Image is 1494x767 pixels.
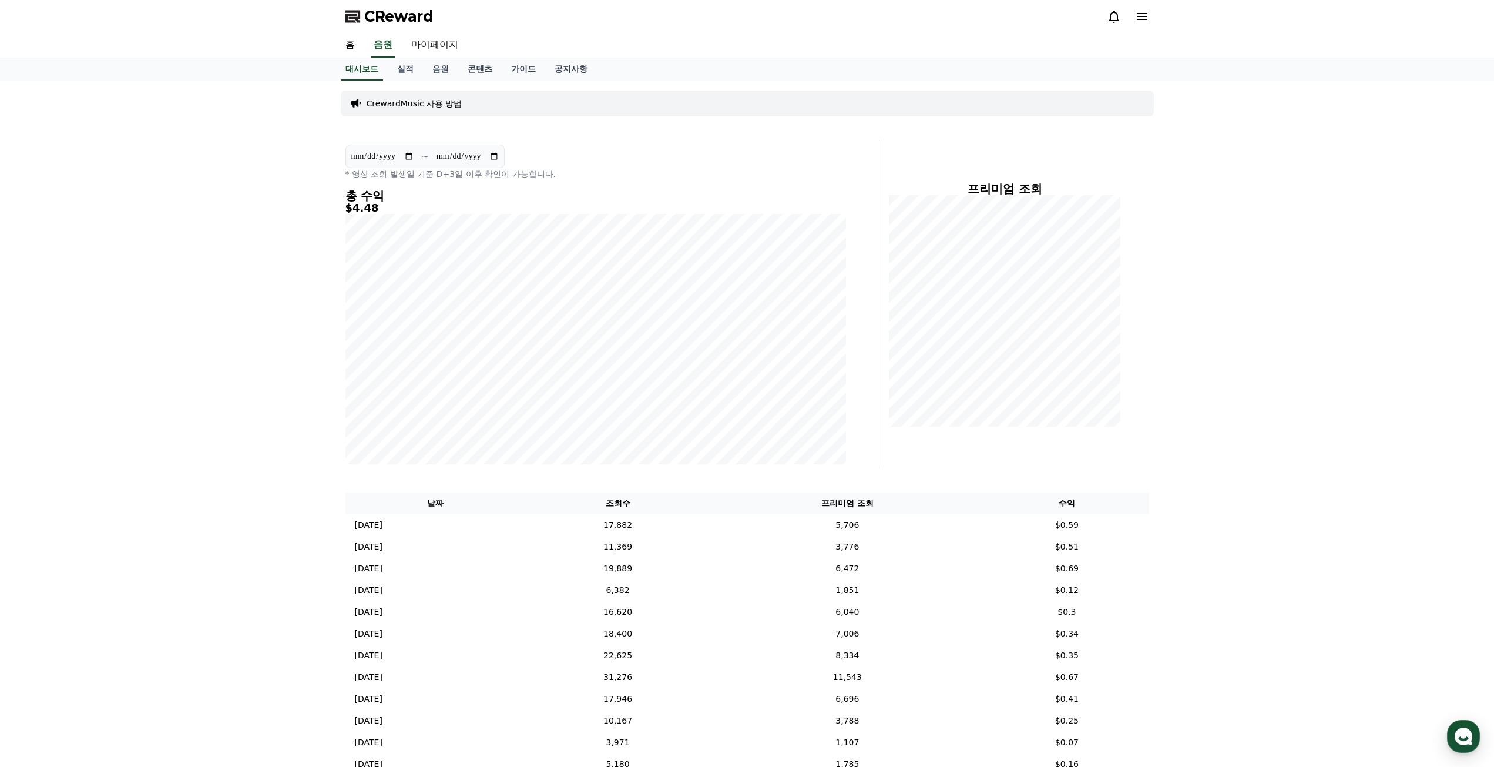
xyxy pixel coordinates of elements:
[710,558,985,580] td: 6,472
[355,584,382,597] p: [DATE]
[545,58,597,81] a: 공지사항
[710,623,985,645] td: 7,006
[710,536,985,558] td: 3,776
[388,58,423,81] a: 실적
[355,606,382,618] p: [DATE]
[985,493,1149,514] th: 수익
[985,710,1149,732] td: $0.25
[345,168,846,180] p: * 영상 조회 발생일 기준 D+3일 이후 확인이 가능합니다.
[526,623,710,645] td: 18,400
[985,536,1149,558] td: $0.51
[710,688,985,710] td: 6,696
[526,580,710,601] td: 6,382
[985,645,1149,666] td: $0.35
[526,536,710,558] td: 11,369
[889,182,1121,195] h4: 프리미엄 조회
[355,693,382,705] p: [DATE]
[526,710,710,732] td: 10,167
[710,580,985,601] td: 1,851
[345,189,846,202] h4: 총 수익
[345,493,526,514] th: 날짜
[355,715,382,727] p: [DATE]
[345,202,846,214] h5: $4.48
[985,558,1149,580] td: $0.69
[502,58,545,81] a: 가이드
[355,541,382,553] p: [DATE]
[985,514,1149,536] td: $0.59
[710,732,985,753] td: 1,107
[710,514,985,536] td: 5,706
[355,736,382,749] p: [DATE]
[710,666,985,688] td: 11,543
[985,732,1149,753] td: $0.07
[710,493,985,514] th: 프리미엄 조회
[355,562,382,575] p: [DATE]
[355,649,382,662] p: [DATE]
[355,671,382,684] p: [DATE]
[371,33,395,58] a: 음원
[336,33,364,58] a: 홈
[367,98,462,109] a: CrewardMusic 사용 방법
[423,58,458,81] a: 음원
[526,493,710,514] th: 조회수
[710,710,985,732] td: 3,788
[402,33,468,58] a: 마이페이지
[355,519,382,531] p: [DATE]
[710,601,985,623] td: 6,040
[526,688,710,710] td: 17,946
[364,7,434,26] span: CReward
[526,601,710,623] td: 16,620
[985,666,1149,688] td: $0.67
[985,601,1149,623] td: $0.3
[985,623,1149,645] td: $0.34
[421,149,429,163] p: ~
[526,732,710,753] td: 3,971
[526,558,710,580] td: 19,889
[458,58,502,81] a: 콘텐츠
[526,645,710,666] td: 22,625
[985,580,1149,601] td: $0.12
[526,666,710,688] td: 31,276
[355,628,382,640] p: [DATE]
[345,7,434,26] a: CReward
[526,514,710,536] td: 17,882
[985,688,1149,710] td: $0.41
[341,58,383,81] a: 대시보드
[710,645,985,666] td: 8,334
